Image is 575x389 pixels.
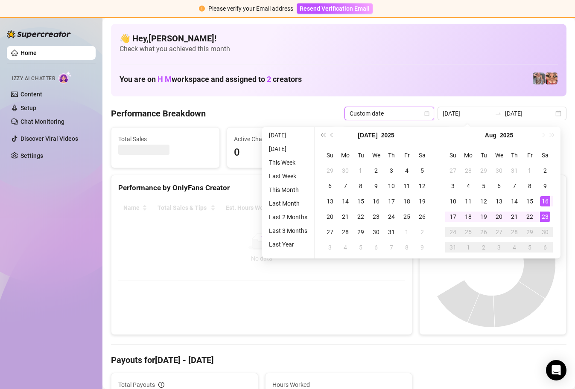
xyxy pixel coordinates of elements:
div: 7 [509,181,520,191]
th: Su [322,148,338,163]
td: 2025-08-30 [537,224,553,240]
td: 2025-07-31 [384,224,399,240]
span: H M [158,75,172,84]
td: 2025-07-24 [384,209,399,224]
td: 2025-08-25 [461,224,476,240]
td: 2025-07-28 [461,163,476,178]
td: 2025-08-11 [461,194,476,209]
div: 28 [509,227,520,237]
td: 2025-08-21 [507,209,522,224]
th: Sa [537,148,553,163]
span: Check what you achieved this month [120,44,558,54]
div: 21 [509,212,520,222]
td: 2025-07-23 [368,209,384,224]
td: 2025-08-13 [491,194,507,209]
div: 29 [479,165,489,176]
td: 2025-07-10 [384,178,399,194]
td: 2025-08-10 [445,194,461,209]
div: 1 [402,227,412,237]
td: 2025-07-02 [368,163,384,178]
td: 2025-08-01 [399,224,414,240]
td: 2025-08-01 [522,163,537,178]
div: 4 [340,242,350,253]
div: 30 [494,165,504,176]
div: 16 [371,196,381,206]
input: Start date [443,109,491,118]
li: Last 2 Months [266,212,311,222]
div: 27 [448,165,458,176]
td: 2025-07-26 [414,209,430,224]
div: 5 [417,165,427,176]
div: 2 [479,242,489,253]
td: 2025-07-11 [399,178,414,194]
div: 22 [525,212,535,222]
li: This Week [266,157,311,168]
th: Tu [476,148,491,163]
div: 3 [386,165,397,176]
div: 14 [340,196,350,206]
div: 13 [494,196,504,206]
div: 18 [402,196,412,206]
td: 2025-08-05 [476,178,491,194]
li: Last Month [266,198,311,209]
div: 19 [417,196,427,206]
button: Previous month (PageUp) [327,127,337,144]
div: 15 [356,196,366,206]
h4: Payouts for [DATE] - [DATE] [111,354,566,366]
li: [DATE] [266,130,311,140]
td: 2025-08-28 [507,224,522,240]
button: Last year (Control + left) [318,127,327,144]
span: exclamation-circle [199,6,205,12]
h1: You are on workspace and assigned to creators [120,75,302,84]
div: 25 [402,212,412,222]
span: calendar [424,111,429,116]
span: 2 [267,75,271,84]
div: 4 [509,242,520,253]
div: 29 [356,227,366,237]
div: 25 [463,227,473,237]
div: 6 [494,181,504,191]
span: Active Chats [234,134,328,144]
th: Fr [399,148,414,163]
td: 2025-08-09 [537,178,553,194]
td: 2025-06-30 [338,163,353,178]
a: Home [20,49,37,56]
td: 2025-07-27 [445,163,461,178]
div: 11 [402,181,412,191]
th: Mo [461,148,476,163]
div: 9 [417,242,427,253]
td: 2025-06-29 [322,163,338,178]
td: 2025-07-31 [507,163,522,178]
th: We [491,148,507,163]
td: 2025-08-07 [384,240,399,255]
span: to [495,110,502,117]
li: This Month [266,185,311,195]
td: 2025-07-12 [414,178,430,194]
td: 2025-07-17 [384,194,399,209]
div: 28 [340,227,350,237]
button: Choose a year [500,127,513,144]
div: 4 [402,165,412,176]
td: 2025-07-13 [322,194,338,209]
td: 2025-08-29 [522,224,537,240]
div: 8 [402,242,412,253]
div: 4 [463,181,473,191]
div: 29 [325,165,335,176]
li: Last 3 Months [266,226,311,236]
td: 2025-08-15 [522,194,537,209]
div: 9 [371,181,381,191]
div: 26 [479,227,489,237]
div: 30 [540,227,550,237]
td: 2025-08-04 [461,178,476,194]
div: 24 [448,227,458,237]
div: 10 [386,181,397,191]
a: Setup [20,105,36,111]
div: 28 [463,165,473,176]
div: 24 [386,212,397,222]
td: 2025-07-27 [322,224,338,240]
th: Sa [414,148,430,163]
td: 2025-08-09 [414,240,430,255]
span: loading [256,235,267,246]
td: 2025-08-23 [537,209,553,224]
div: 8 [356,181,366,191]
